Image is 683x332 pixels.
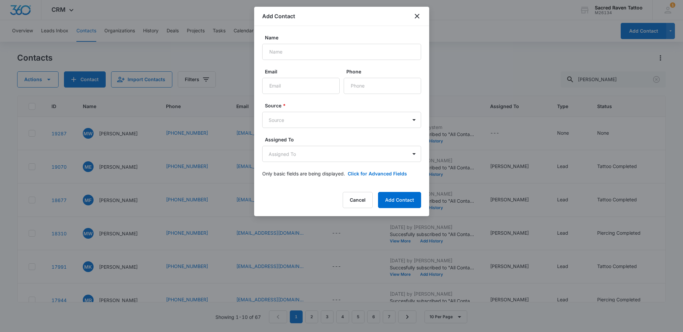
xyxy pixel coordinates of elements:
[265,102,424,109] label: Source
[413,12,421,20] button: close
[346,68,424,75] label: Phone
[262,170,345,177] p: Only basic fields are being displayed.
[265,34,424,41] label: Name
[265,136,424,143] label: Assigned To
[344,78,421,94] input: Phone
[262,78,340,94] input: Email
[343,192,373,208] button: Cancel
[348,170,407,177] button: Click for Advanced Fields
[265,68,342,75] label: Email
[262,12,295,20] h1: Add Contact
[378,192,421,208] button: Add Contact
[262,44,421,60] input: Name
